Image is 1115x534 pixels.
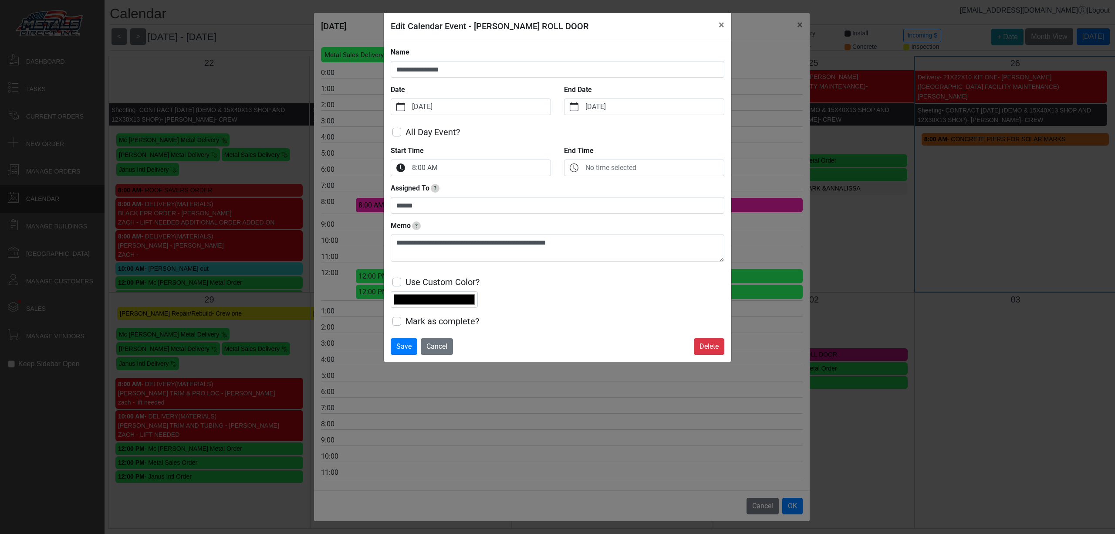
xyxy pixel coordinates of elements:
[584,99,724,115] label: [DATE]
[570,163,578,172] svg: clock
[564,85,592,94] strong: End Date
[584,160,724,176] label: No time selected
[396,163,405,172] svg: clock fill
[564,146,594,155] strong: End Time
[391,85,405,94] strong: Date
[396,342,412,350] span: Save
[564,160,584,176] button: clock
[405,126,460,139] label: All Day Event?
[405,276,480,289] label: Use Custom Color?
[694,338,724,355] button: Delete
[391,221,411,230] strong: Memo
[405,315,479,328] label: Mark as complete?
[712,13,731,37] button: Close
[391,338,417,355] button: Save
[412,221,421,230] span: Notes or Instructions for date - ex. 'Date was rescheduled by vendor'
[421,338,453,355] button: Cancel
[391,146,424,155] strong: Start Time
[431,184,439,193] span: Track who this date is assigned to this date - delviery driver, install crew, etc
[570,102,578,111] svg: calendar
[396,102,405,111] svg: calendar
[391,20,589,33] h5: Edit Calendar Event - [PERSON_NAME] ROLL DOOR
[391,184,429,192] strong: Assigned To
[391,160,410,176] button: clock fill
[410,160,551,176] label: 8:00 AM
[391,99,410,115] button: calendar
[410,99,551,115] label: [DATE]
[391,48,409,56] strong: Name
[564,99,584,115] button: calendar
